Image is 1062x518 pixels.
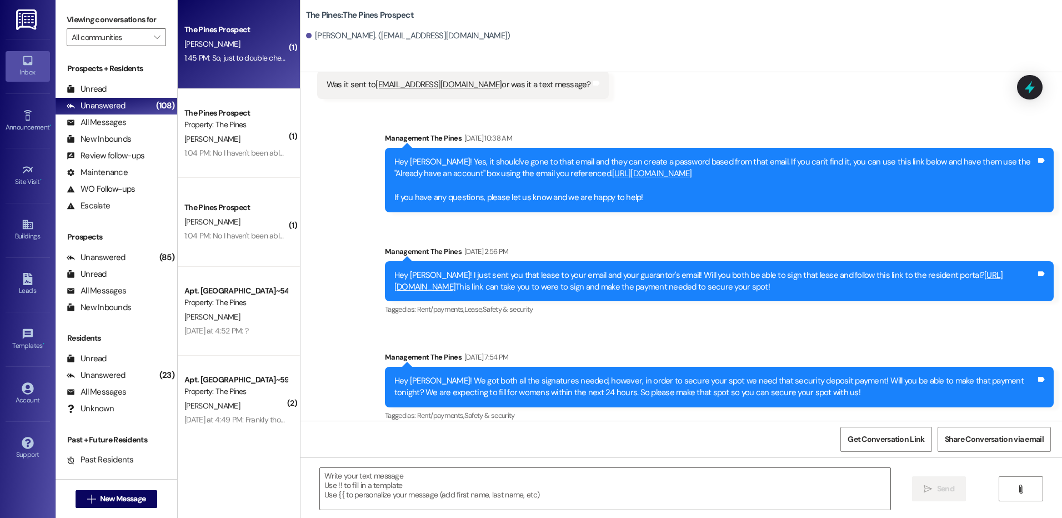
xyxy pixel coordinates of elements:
button: Get Conversation Link [840,427,931,452]
div: All Messages [67,285,126,297]
span: [PERSON_NAME] [184,312,240,322]
i:  [1016,485,1025,494]
a: Account [6,379,50,409]
span: Get Conversation Link [848,434,924,445]
button: Send [912,476,966,501]
div: Property: The Pines [184,297,287,308]
button: New Message [76,490,158,508]
div: Hey [PERSON_NAME]! I just sent you that lease to your email and your guarantor's email! Will you ... [394,270,1036,293]
div: The Pines Prospect [184,24,287,36]
div: Hey [PERSON_NAME]! We got both all the signatures needed, however, in order to secure your spot w... [394,375,1036,399]
span: [PERSON_NAME] [184,39,240,49]
div: Past + Future Residents [56,434,177,446]
div: Future Residents [67,471,142,482]
div: Tagged as: [385,407,1054,424]
div: Unanswered [67,370,126,381]
div: Residents [56,332,177,344]
a: Site Visit • [6,161,50,191]
div: Unanswered [67,252,126,263]
div: (85) [157,249,177,266]
label: Viewing conversations for [67,11,166,28]
div: Review follow-ups [67,150,144,162]
a: Buildings [6,215,50,245]
div: 1:45 PM: So, just to double check, he is paying for the premium apartment? Sorry for all the ques... [184,53,527,63]
div: Unknown [67,403,114,415]
div: Management The Pines [385,246,1054,261]
div: Unread [67,353,107,365]
div: Apt. [GEOGRAPHIC_DATA]~59~B, 1 The Pines (Men's) South [184,374,287,386]
span: New Message [100,493,146,505]
b: The Pines: The Pines Prospect [306,9,414,21]
div: [DATE] 2:56 PM [462,246,509,257]
div: (23) [157,367,177,384]
div: Unanswered [67,100,126,112]
span: Send [937,483,954,495]
div: Maintenance [67,167,128,178]
div: Tagged as: [385,301,1054,317]
span: Safety & security [483,305,533,314]
span: Rent/payments , [417,411,464,420]
div: [DATE] at 4:49 PM: Frankly those that have shown interest don't respond [184,415,415,425]
span: Rent/payments , [417,305,464,314]
div: Property: The Pines [184,386,287,397]
i:  [87,495,96,504]
a: [EMAIL_ADDRESS][DOMAIN_NAME] [375,79,502,90]
a: Templates • [6,325,50,355]
div: 1:04 PM: No I haven't been able to find anyone [184,231,332,241]
a: [URL][DOMAIN_NAME] [394,270,1003,292]
div: Unread [67,83,107,95]
div: [PERSON_NAME]. ([EMAIL_ADDRESS][DOMAIN_NAME]) [306,30,510,42]
a: Inbox [6,51,50,81]
div: [DATE] at 4:52 PM: ? [184,326,248,336]
div: Hey [PERSON_NAME]! Yes, it should've gone to that email and they can create a password based from... [394,156,1036,204]
span: [PERSON_NAME] [184,217,240,227]
span: [PERSON_NAME] [184,134,240,144]
a: Leads [6,270,50,300]
span: [PERSON_NAME] [184,401,240,411]
input: All communities [72,28,148,46]
div: 1:04 PM: No I haven't been able to find anyone [184,148,332,158]
span: • [40,176,42,184]
span: Safety & security [464,411,515,420]
button: Share Conversation via email [938,427,1051,452]
div: WO Follow-ups [67,183,135,195]
div: Property: The Pines [184,119,287,131]
i:  [154,33,160,42]
a: [URL][DOMAIN_NAME] [612,168,692,179]
div: The Pines Prospect [184,107,287,119]
div: The Pines Prospect [184,202,287,213]
div: (108) [153,97,177,114]
span: Share Conversation via email [945,434,1044,445]
div: All Messages [67,386,126,398]
div: Management The Pines [385,132,1054,148]
div: Escalate [67,200,110,212]
span: • [49,122,51,129]
div: New Inbounds [67,302,131,313]
span: • [43,340,44,348]
div: New Inbounds [67,133,131,145]
div: All Messages [67,117,126,128]
i:  [924,485,932,494]
div: Was it sent to or was it a text message? [327,79,591,91]
div: [DATE] 7:54 PM [462,351,509,363]
div: Prospects [56,231,177,243]
div: Past Residents [67,454,134,466]
div: Prospects + Residents [56,63,177,74]
span: Lease , [464,305,483,314]
img: ResiDesk Logo [16,9,39,30]
div: Management The Pines [385,351,1054,367]
div: Apt. [GEOGRAPHIC_DATA]~54~C, 1 The Pines (Men's) South [184,285,287,297]
a: Support [6,434,50,464]
div: Unread [67,268,107,280]
div: [DATE] 10:38 AM [462,132,512,144]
